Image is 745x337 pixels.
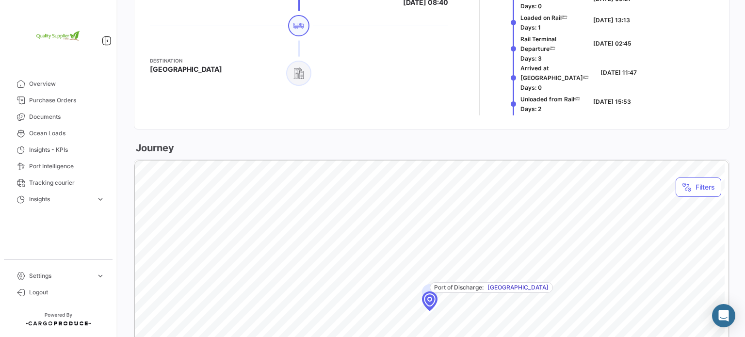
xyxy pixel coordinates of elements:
h3: Journey [134,141,174,155]
span: expand_more [96,195,105,204]
a: Purchase Orders [8,92,109,109]
span: [DATE] 15:53 [593,98,631,105]
div: Map marker [422,291,437,311]
span: [DATE] 11:47 [600,69,637,76]
app-card-info-title: Destination [150,57,222,64]
span: expand_more [96,272,105,280]
span: Insights [29,195,92,204]
span: Logout [29,288,105,297]
span: Days: 1 [520,24,541,31]
a: Tracking courier [8,175,109,191]
span: Tracking courier [29,178,105,187]
span: [DATE] 02:45 [593,40,632,47]
a: Overview [8,76,109,92]
span: Ocean Loads [29,129,105,138]
a: Port Intelligence [8,158,109,175]
span: Settings [29,272,92,280]
div: Abrir Intercom Messenger [712,304,735,327]
button: Filters [676,177,721,197]
span: [DATE] 13:13 [593,16,630,24]
span: Days: 0 [520,2,542,10]
a: Ocean Loads [8,125,109,142]
span: Days: 3 [520,55,542,62]
span: [GEOGRAPHIC_DATA] [150,64,222,74]
span: Days: 2 [520,105,541,112]
span: Insights - KPIs [29,145,105,154]
span: [GEOGRAPHIC_DATA] [487,283,549,292]
span: Arrived at [GEOGRAPHIC_DATA] [520,64,583,81]
span: Rail Terminal Departure [520,35,556,52]
span: Port Intelligence [29,162,105,171]
a: Insights - KPIs [8,142,109,158]
span: Unloaded from Rail [520,96,574,103]
span: Loaded on Rail [520,14,562,21]
span: Purchase Orders [29,96,105,105]
a: Documents [8,109,109,125]
span: Days: 0 [520,84,542,91]
span: Documents [29,112,105,121]
span: Overview [29,80,105,88]
img: 2e1e32d8-98e2-4bbc-880e-a7f20153c351.png [34,12,82,60]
